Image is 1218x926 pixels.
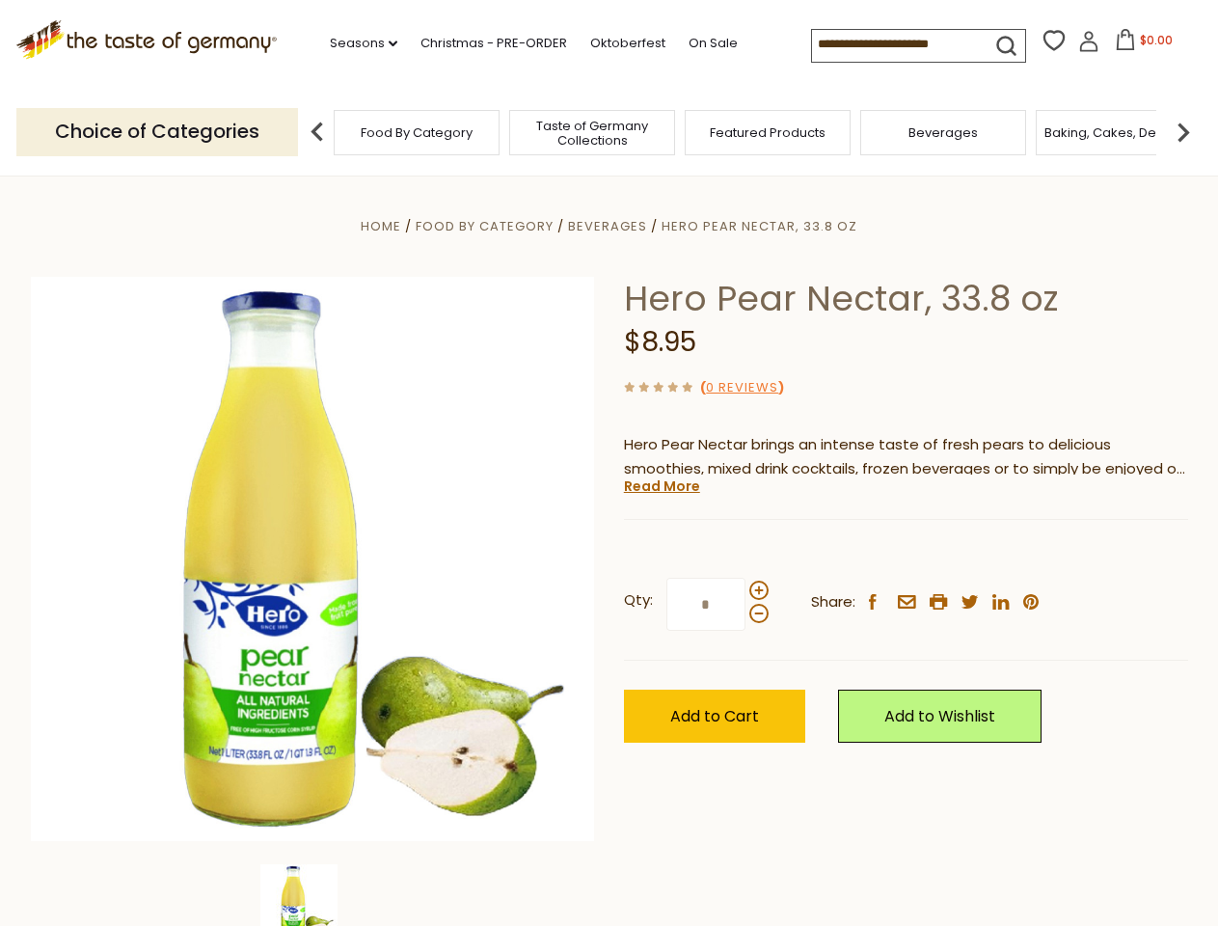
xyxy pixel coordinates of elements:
[1103,29,1185,58] button: $0.00
[838,690,1042,743] a: Add to Wishlist
[624,433,1188,481] p: Hero Pear Nectar brings an intense taste of fresh pears to delicious smoothies, mixed drink cockt...
[420,33,567,54] a: Christmas - PRE-ORDER
[590,33,665,54] a: Oktoberfest
[670,705,759,727] span: Add to Cart
[1140,32,1173,48] span: $0.00
[662,217,857,235] a: Hero Pear Nectar, 33.8 oz
[689,33,738,54] a: On Sale
[1044,125,1194,140] a: Baking, Cakes, Desserts
[811,590,855,614] span: Share:
[16,108,298,155] p: Choice of Categories
[361,125,473,140] a: Food By Category
[666,578,745,631] input: Qty:
[361,217,401,235] a: Home
[908,125,978,140] a: Beverages
[515,119,669,148] a: Taste of Germany Collections
[624,477,700,496] a: Read More
[330,33,397,54] a: Seasons
[31,277,595,841] img: Hero Pear Nectar, 33.8 oz
[624,588,653,613] strong: Qty:
[1164,113,1203,151] img: next arrow
[700,378,784,396] span: ( )
[624,690,805,743] button: Add to Cart
[416,217,554,235] a: Food By Category
[710,125,826,140] a: Featured Products
[298,113,337,151] img: previous arrow
[624,323,696,361] span: $8.95
[624,277,1188,320] h1: Hero Pear Nectar, 33.8 oz
[568,217,647,235] a: Beverages
[706,378,778,398] a: 0 Reviews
